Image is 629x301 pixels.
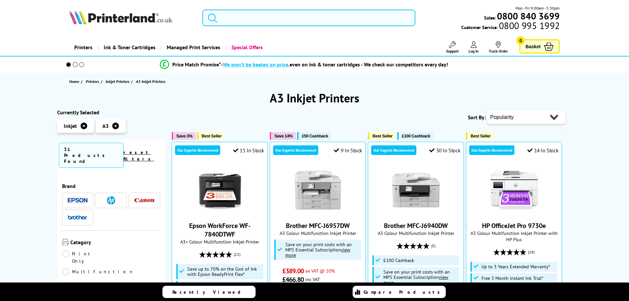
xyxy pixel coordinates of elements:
[429,147,460,154] div: 30 In Stock
[233,147,264,154] div: 15 In Stock
[195,165,245,215] img: Epson WorkForce WF-7840DTWF
[273,230,362,236] span: A3 Colour Multifunction Inkjet Printer
[391,209,441,216] a: Brother MFC-J6940DW
[469,49,479,54] span: Log In
[484,15,496,21] span: Sales:
[489,165,539,215] img: HP OfficeJet Pro 9730e
[496,13,560,19] a: 0800 840 3699
[57,109,165,116] div: Currently Selected
[481,264,550,269] span: Up to 3 Years Extended Warranty*
[68,213,87,222] a: Brother
[69,10,194,26] a: Printerland Logo
[57,90,572,106] h1: A3 Inkjet Printers
[223,61,290,68] span: We won’t be beaten on price,
[62,250,111,265] a: Print Only
[293,209,343,216] a: Brother MFC-J6957DW
[305,276,320,282] span: inc VAT
[285,241,352,258] span: Save on your print costs with an MPS Essential Subscription
[160,39,225,56] a: Managed Print Services
[70,239,160,247] span: Category
[302,133,328,138] span: £50 Cashback
[101,196,121,205] a: HP
[461,22,560,30] span: Customer Service:
[515,5,560,11] span: Mon - Fri 9:00am - 5:30pm
[528,246,535,258] span: (18)
[282,267,304,275] span: £389.00
[305,268,335,274] span: ex VAT @ 20%
[383,274,448,285] u: view more
[202,133,222,138] span: Best Seller
[293,165,343,215] img: Brother MFC-J6957DW
[446,49,459,54] span: Support
[189,221,251,239] a: Epson WorkForce WF-7840DTWF
[368,132,396,140] button: Best Seller
[372,133,393,138] span: Best Seller
[371,230,460,236] span: A3 Colour Multifunction Inkjet Printer
[136,79,165,84] span: A3 Inkjet Printers
[497,10,560,22] b: 0800 840 3699
[519,39,560,54] a: Basket 0
[225,39,268,56] a: Special Offers
[234,248,240,261] span: (22)
[64,123,77,129] span: Inkjet
[489,41,508,54] a: Track Order
[62,183,160,189] span: Brand
[134,198,154,203] img: Canon
[282,275,304,284] span: £466.80
[62,239,69,245] img: Category
[468,114,486,121] span: Sort By:
[176,133,192,138] span: Save 3%
[274,133,293,138] span: Save 14%
[470,230,558,243] span: A3 Colour Multifunction Inkjet Printer with HP Plus
[516,36,525,45] span: 0
[107,196,115,205] img: HP
[383,269,450,285] span: Save on your print costs with an MPS Essential Subscription
[270,132,296,140] button: Save 14%
[469,41,479,54] a: Log In
[353,286,446,298] a: Compare Products
[471,133,491,138] span: Best Seller
[68,215,87,220] img: Brother
[59,143,123,168] span: 31 Products Found
[525,42,541,51] span: Basket
[172,132,195,140] button: Save 3%
[285,246,350,258] u: view more
[397,132,434,140] button: £100 Cashback
[481,276,543,281] span: Free 3 Month Instant Ink Trial*
[175,239,264,245] span: A3+ Colour Multifunction Inkjet Printer
[123,149,154,162] a: reset filters
[334,147,362,154] div: 9 In Stock
[273,145,318,155] div: Our Experts Recommend
[195,209,245,216] a: Epson WorkForce WF-7840DTWF
[104,39,156,56] span: Ink & Toner Cartridges
[527,147,558,154] div: 14 In Stock
[402,133,430,138] span: £100 Cashback
[62,268,134,275] a: Multifunction
[106,78,129,85] span: Inkjet Printers
[172,61,221,68] span: Price Match Promise*
[102,123,109,129] span: A3
[364,289,443,295] span: Compare Products
[69,78,81,85] a: Home
[86,78,99,85] span: Printers
[86,78,101,85] a: Printers
[69,39,97,56] a: Printers
[197,132,225,140] button: Best Seller
[469,145,514,155] div: Our Experts Recommend
[187,266,262,277] span: Save up to 70% on the Cost of Ink with Epson ReadyPrint Flex*
[431,240,436,252] span: (5)
[297,132,331,140] button: £50 Cashback
[68,196,87,205] a: Epson
[175,145,220,155] div: Our Experts Recommend
[482,221,546,230] a: HP OfficeJet Pro 9730e
[221,61,448,68] div: - even on ink & toner cartridges - We check our competitors every day!
[383,258,414,263] span: £100 Cashback
[286,221,350,230] a: Brother MFC-J6957DW
[446,41,459,54] a: Support
[498,22,560,29] span: 0800 995 1992
[106,78,131,85] a: Inkjet Printers
[54,59,555,70] li: modal_Promise
[68,198,87,203] img: Epson
[384,221,448,230] a: Brother MFC-J6940DW
[162,286,256,298] a: Recently Viewed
